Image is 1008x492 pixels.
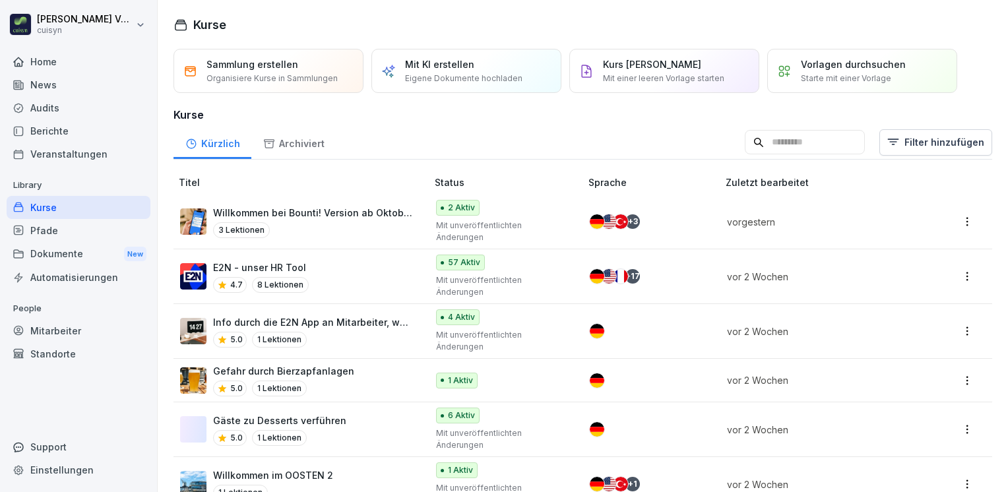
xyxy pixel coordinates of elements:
[727,373,908,387] p: vor 2 Wochen
[206,73,338,84] p: Organisiere Kurse in Sammlungen
[230,383,243,394] p: 5.0
[173,107,992,123] h3: Kurse
[727,215,908,229] p: vorgestern
[588,175,720,189] p: Sprache
[7,196,150,219] a: Kurse
[213,414,346,427] p: Gäste zu Desserts verführen
[7,142,150,166] a: Veranstaltungen
[252,332,307,348] p: 1 Lektionen
[405,73,522,84] p: Eigene Dokumente hochladen
[7,175,150,196] p: Library
[590,269,604,284] img: de.svg
[590,373,604,388] img: de.svg
[206,57,298,71] p: Sammlung erstellen
[213,222,270,238] p: 3 Lektionen
[37,26,133,35] p: cuisyn
[213,206,414,220] p: Willkommen bei Bounti! Version ab Oktober 2025
[602,477,616,491] img: us.svg
[230,279,243,291] p: 4.7
[7,266,150,289] a: Automatisierungen
[726,175,924,189] p: Zuletzt bearbeitet
[230,432,243,444] p: 5.0
[727,423,908,437] p: vor 2 Wochen
[251,125,336,159] a: Archiviert
[602,269,616,284] img: us.svg
[7,342,150,365] a: Standorte
[602,214,616,229] img: us.svg
[614,477,628,491] img: tr.svg
[7,50,150,73] a: Home
[448,410,475,421] p: 6 Aktiv
[7,298,150,319] p: People
[7,435,150,458] div: Support
[625,269,640,284] div: + 17
[180,367,206,394] img: qzbg82cgt8jq7fqwcdf1ej87.png
[435,175,583,189] p: Status
[7,242,150,266] div: Dokumente
[590,477,604,491] img: de.svg
[252,277,309,293] p: 8 Lektionen
[625,477,640,491] div: + 1
[7,319,150,342] a: Mitarbeiter
[448,257,480,268] p: 57 Aktiv
[625,214,640,229] div: + 3
[879,129,992,156] button: Filter hinzufügen
[448,464,473,476] p: 1 Aktiv
[213,468,333,482] p: Willkommen im OOSTEN 2
[436,427,567,451] p: Mit unveröffentlichten Änderungen
[436,329,567,353] p: Mit unveröffentlichten Änderungen
[448,375,473,386] p: 1 Aktiv
[405,57,474,71] p: Mit KI erstellen
[7,119,150,142] a: Berichte
[603,73,724,84] p: Mit einer leeren Vorlage starten
[213,261,309,274] p: E2N - unser HR Tool
[213,315,414,329] p: Info durch die E2N App an Mitarbeiter, wenn wir Arbeitszeiten bearbeiten
[727,270,908,284] p: vor 2 Wochen
[590,422,604,437] img: de.svg
[436,274,567,298] p: Mit unveröffentlichten Änderungen
[7,73,150,96] a: News
[37,14,133,25] p: [PERSON_NAME] Völsch
[590,214,604,229] img: de.svg
[173,125,251,159] a: Kürzlich
[7,96,150,119] a: Audits
[179,175,429,189] p: Titel
[436,220,567,243] p: Mit unveröffentlichten Änderungen
[448,311,475,323] p: 4 Aktiv
[252,381,307,396] p: 1 Lektionen
[614,214,628,229] img: tr.svg
[448,202,475,214] p: 2 Aktiv
[252,430,307,446] p: 1 Lektionen
[7,458,150,481] a: Einstellungen
[213,364,354,378] p: Gefahr durch Bierzapfanlagen
[193,16,226,34] h1: Kurse
[124,247,146,262] div: New
[727,477,908,491] p: vor 2 Wochen
[801,57,906,71] p: Vorlagen durchsuchen
[7,219,150,242] a: Pfade
[180,318,206,344] img: ts9zaf0nag6d3dpkdphe6ejl.png
[614,269,628,284] img: fr.svg
[590,324,604,338] img: de.svg
[180,208,206,235] img: clmcxro13oho52ealz0w3cpa.png
[180,263,206,290] img: q025270qoffclbg98vwiajx6.png
[727,324,908,338] p: vor 2 Wochen
[7,242,150,266] a: DokumenteNew
[801,73,891,84] p: Starte mit einer Vorlage
[603,57,701,71] p: Kurs [PERSON_NAME]
[230,334,243,346] p: 5.0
